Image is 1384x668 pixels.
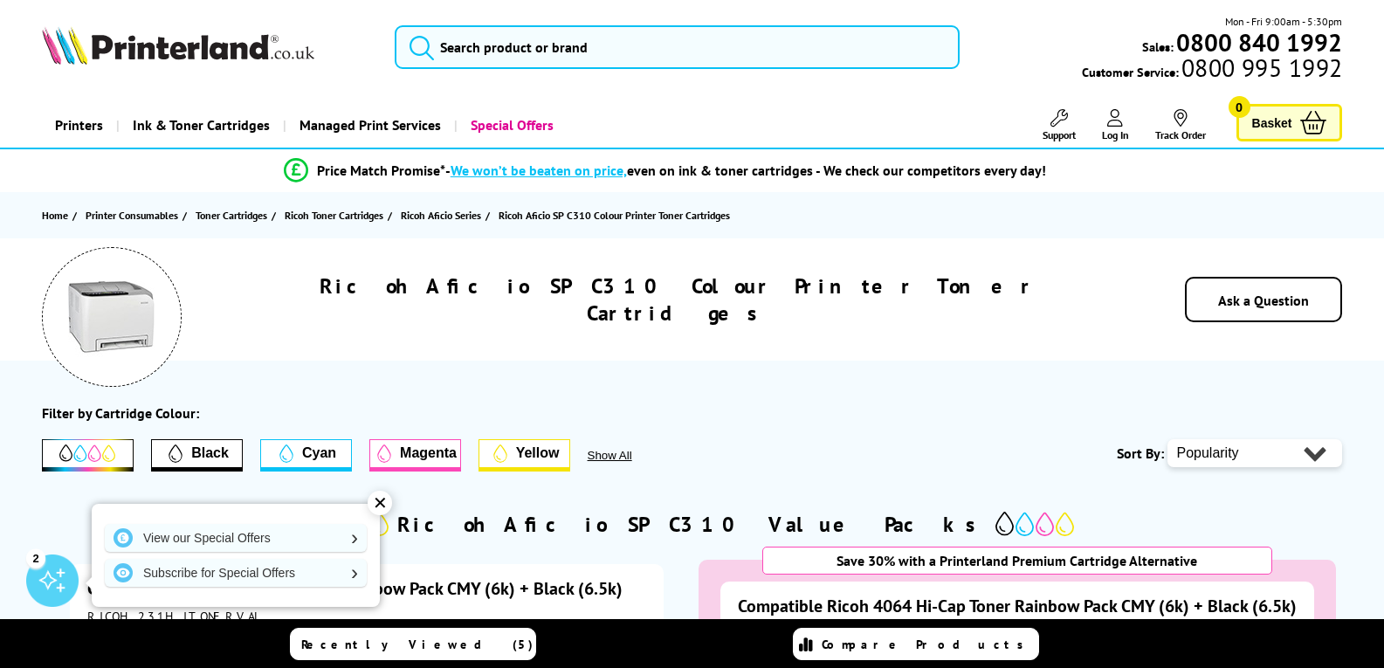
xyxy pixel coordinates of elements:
span: Sort By: [1117,444,1164,462]
a: 0800 840 1992 [1174,34,1342,51]
span: Sales: [1142,38,1174,55]
a: Printers [42,103,116,148]
b: 0800 840 1992 [1176,26,1342,59]
span: 0 [1229,96,1250,118]
a: Log In [1102,109,1129,141]
a: Ricoh Aficio Series [401,206,485,224]
span: Recently Viewed (5) [301,637,534,652]
a: Printer Consumables [86,206,182,224]
a: Compare Products [793,628,1039,660]
a: View our Special Offers [105,524,367,552]
span: Ricoh Toner Cartridges [285,206,383,224]
a: Ink & Toner Cartridges [116,103,283,148]
button: Filter by Black [151,439,243,472]
span: 0800 995 1992 [1179,59,1342,76]
a: Subscribe for Special Offers [105,559,367,587]
div: RICOH231HITONERVAL [87,609,646,624]
img: Ricoh Aficio SP C310 Colour Printer Toner Cartridges [68,273,155,361]
span: Basket [1252,111,1292,134]
a: Track Order [1155,109,1206,141]
span: Ricoh Aficio Series [401,206,481,224]
span: Cyan [302,445,336,461]
a: Printerland Logo [42,26,374,68]
span: Yellow [516,445,560,461]
h2: Ricoh Aficio SP C310 Value Packs [397,511,987,538]
div: 2 [26,548,45,568]
span: Magenta [400,445,457,461]
a: Recently Viewed (5) [290,628,536,660]
a: Basket 0 [1236,104,1343,141]
a: Special Offers [454,103,567,148]
a: Support [1043,109,1076,141]
span: Ink & Toner Cartridges [133,103,270,148]
a: Toner Cartridges [196,206,272,224]
img: Printerland Logo [42,26,314,65]
button: Cyan [260,439,352,472]
a: Ask a Question [1218,292,1309,309]
div: Filter by Cartridge Colour: [42,404,199,422]
span: Log In [1102,128,1129,141]
h1: Ricoh Aficio SP C310 Colour Printer Toner Cartridges [234,272,1120,327]
span: Customer Service: [1082,59,1342,80]
div: ✕ [368,491,392,515]
button: Show All [588,449,679,462]
span: Toner Cartridges [196,206,267,224]
div: - even on ink & toner cartridges - We check our competitors every day! [445,162,1046,179]
span: Black [191,445,229,461]
a: Home [42,206,72,224]
button: Yellow [479,439,570,472]
span: Price Match Promise* [317,162,445,179]
a: Compatible Ricoh 4064 Hi-Cap Toner Rainbow Pack CMY (6k) + Black (6.5k) [738,595,1297,617]
span: Compare Products [822,637,1033,652]
span: Support [1043,128,1076,141]
span: Mon - Fri 9:00am - 5:30pm [1225,13,1342,30]
span: Printer Consumables [86,206,178,224]
a: Ricoh Toner Cartridges [285,206,388,224]
input: Search product or brand [395,25,960,69]
li: modal_Promise [9,155,1320,186]
button: Magenta [369,439,461,472]
a: Managed Print Services [283,103,454,148]
span: Ricoh Aficio SP C310 Colour Printer Toner Cartridges [499,209,730,222]
span: We won’t be beaten on price, [451,162,627,179]
div: Save 30% with a Printerland Premium Cartridge Alternative [762,547,1272,575]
